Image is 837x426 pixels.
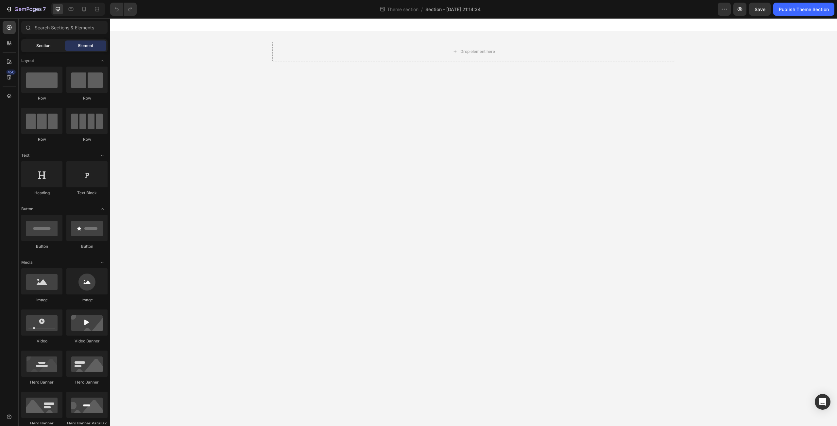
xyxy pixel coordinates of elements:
iframe: Design area [110,18,837,426]
div: Video Banner [66,338,108,344]
span: Layout [21,58,34,64]
span: Save [755,7,765,12]
span: Toggle open [97,204,108,214]
span: Toggle open [97,55,108,66]
span: Toggle open [97,257,108,268]
span: Section - [DATE] 21:14:34 [425,6,481,13]
div: 450 [6,70,16,75]
div: Image [66,297,108,303]
div: Video [21,338,62,344]
span: Toggle open [97,150,108,161]
div: Image [21,297,62,303]
span: Theme section [386,6,420,13]
div: Drop element here [350,31,385,36]
div: Row [66,95,108,101]
p: 7 [43,5,46,13]
span: Element [78,43,93,49]
span: Media [21,260,33,265]
span: Button [21,206,33,212]
input: Search Sections & Elements [21,21,108,34]
div: Hero Banner [21,379,62,385]
div: Publish Theme Section [779,6,829,13]
div: Button [21,244,62,249]
div: Row [21,136,62,142]
div: Row [66,136,108,142]
div: Button [66,244,108,249]
div: Heading [21,190,62,196]
div: Undo/Redo [110,3,137,16]
div: Text Block [66,190,108,196]
button: Publish Theme Section [773,3,834,16]
span: / [421,6,423,13]
div: Hero Banner [66,379,108,385]
div: Row [21,95,62,101]
span: Text [21,152,29,158]
span: Section [36,43,50,49]
div: Open Intercom Messenger [815,394,830,410]
button: Save [749,3,771,16]
button: 7 [3,3,49,16]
